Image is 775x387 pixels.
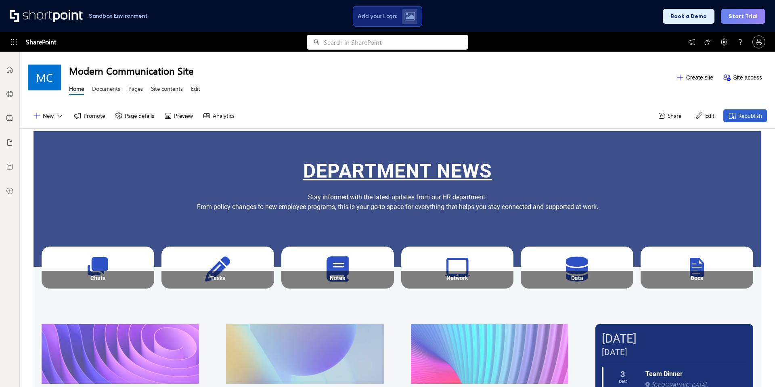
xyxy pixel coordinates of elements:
[653,109,686,122] button: Share
[197,203,598,211] span: From policy changes to new employee programs, this is your go-to space for everything that helps ...
[92,85,120,95] a: Documents
[690,109,719,122] button: Edit
[284,285,392,296] div: Description
[198,109,239,122] button: Analytics
[303,159,492,182] u: DEPARTMENT News
[404,12,415,21] img: Upload logo
[619,370,627,379] div: 3
[645,369,741,379] div: Team Dinner
[619,379,627,384] div: Dec
[324,35,468,50] input: Search in SharePoint
[643,285,751,296] div: Description
[525,275,629,281] div: Data
[602,347,746,358] div: [DATE]
[286,275,390,281] div: Notes
[89,14,148,18] h1: Sandbox Environment
[69,109,110,122] button: Promote
[26,32,56,52] span: SharePoint
[151,85,183,95] a: Site contents
[110,109,159,122] button: Page details
[645,275,749,281] div: Docs
[69,85,84,95] a: Home
[128,85,143,95] a: Pages
[46,275,150,281] div: Chats
[191,85,200,95] a: Edit
[718,71,767,84] button: Site access
[36,71,53,84] span: MC
[159,109,198,122] button: Preview
[523,285,631,296] div: Description
[723,109,767,122] button: Republish
[308,193,487,201] span: Stay informed with the latest updates from our HR department.
[721,9,765,24] button: Start Trial
[663,9,714,24] button: Book a Demo
[602,331,746,347] div: [DATE]
[166,275,270,281] div: Tasks
[406,275,509,281] div: Network
[358,13,397,20] span: Add your Logo:
[404,285,511,296] div: Description
[69,64,671,77] h1: Modern Communication Site
[735,348,775,387] iframe: Chat Widget
[164,285,272,296] div: Description
[28,109,69,122] button: New
[671,71,718,84] button: Create site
